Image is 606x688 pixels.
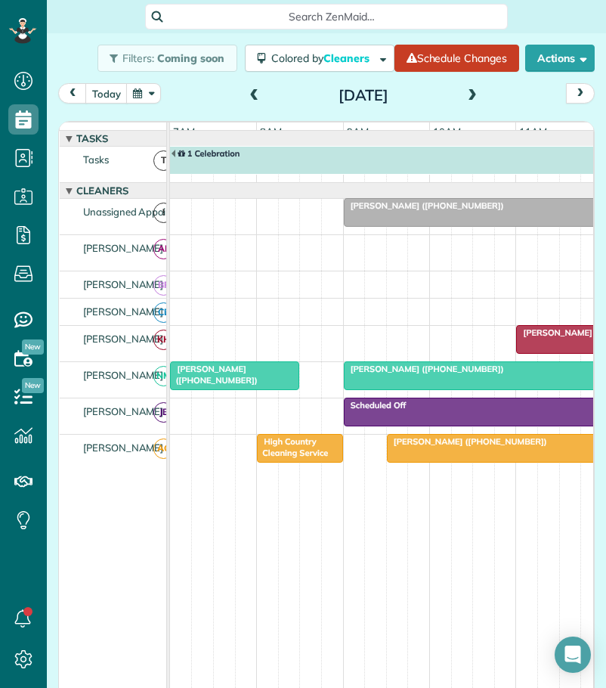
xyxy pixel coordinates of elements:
span: NM [153,366,174,386]
span: 10am [430,126,464,138]
span: JB [153,402,174,423]
span: 1 Celebration [170,148,240,159]
a: Schedule Changes [394,45,519,72]
div: Open Intercom Messenger [555,637,591,673]
span: 9am [344,126,372,138]
button: next [566,83,595,104]
span: [PERSON_NAME] ([PHONE_NUMBER]) [386,436,548,447]
span: [PERSON_NAME] ([PHONE_NUMBER]) [343,364,505,374]
span: 11am [516,126,550,138]
span: High Country Cleaning Service [256,436,329,457]
span: New [22,378,44,393]
span: [PERSON_NAME] [80,442,167,454]
span: [PERSON_NAME] [515,327,593,338]
span: Tasks [80,153,112,166]
button: prev [58,83,87,104]
span: 8am [257,126,285,138]
button: Colored byCleaners [245,45,394,72]
span: [PERSON_NAME] & [PERSON_NAME] [80,305,258,318]
span: Tasks [73,132,111,144]
span: Coming soon [157,51,225,65]
span: New [22,339,44,355]
span: [PERSON_NAME] [80,242,167,254]
span: [PERSON_NAME] [80,405,167,417]
span: BR [153,275,174,296]
h2: [DATE] [269,87,458,104]
span: Unassigned Appointments [80,206,206,218]
span: CB [153,302,174,323]
span: T [153,150,174,171]
span: Scheduled Off [343,400,407,411]
span: ! [153,203,174,223]
span: [PERSON_NAME] [80,333,167,345]
span: [PERSON_NAME] [80,278,167,290]
span: Colored by [271,51,375,65]
span: Cleaners [73,184,131,197]
span: AF [153,239,174,259]
span: [PERSON_NAME] ([PHONE_NUMBER]) [169,364,258,385]
span: KH [153,330,174,350]
span: Filters: [122,51,154,65]
span: [PERSON_NAME] ([PHONE_NUMBER]) [343,200,505,211]
span: AG [153,439,174,459]
span: [PERSON_NAME] [80,369,167,381]
span: Cleaners [323,51,372,65]
button: today [85,83,128,104]
button: Actions [525,45,595,72]
span: 7am [170,126,198,138]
